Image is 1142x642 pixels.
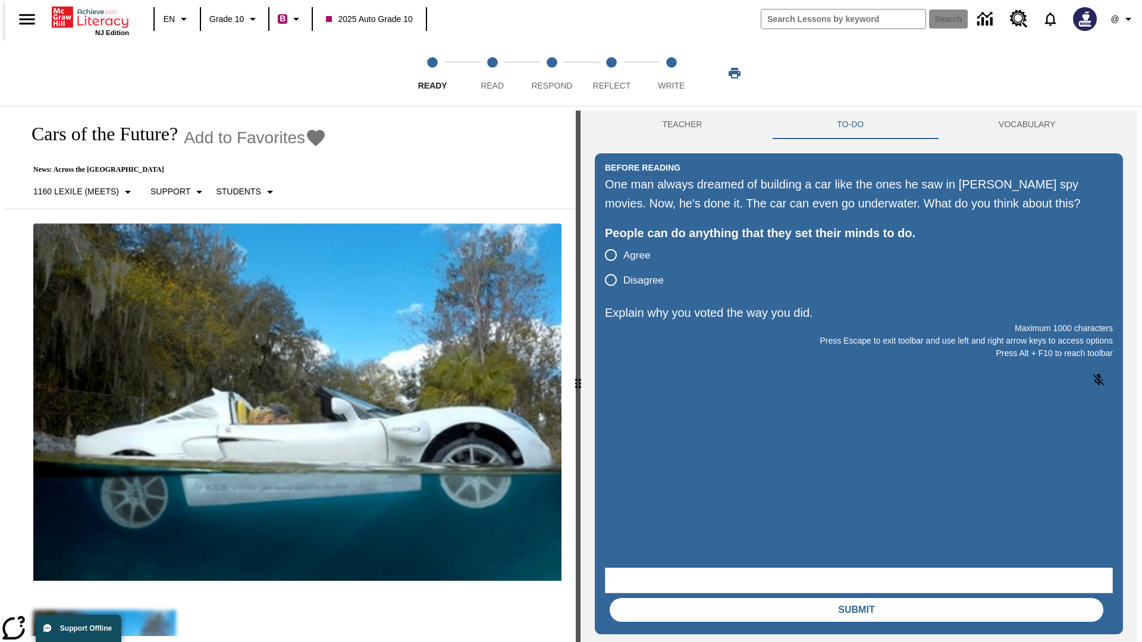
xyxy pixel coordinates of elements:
button: Submit [610,598,1103,622]
button: Teacher [595,111,770,139]
button: TO-DO [770,111,931,139]
span: Agree [623,248,650,263]
h1: Cars of the Future? [19,123,178,145]
span: Grade 10 [209,13,244,26]
span: EN [164,13,175,26]
div: Press Enter or Spacebar and then press right and left arrow keys to move the slider [576,111,581,642]
button: Write step 5 of 5 [637,40,706,106]
button: Scaffolds, Support [146,181,211,203]
button: VOCABULARY [931,111,1123,139]
p: News: Across the [GEOGRAPHIC_DATA] [19,165,327,174]
span: @ [1110,13,1119,26]
button: Print [716,62,754,84]
div: Home [52,4,129,36]
h2: Before Reading [605,161,680,174]
span: Support Offline [60,624,112,632]
p: Maximum 1000 characters [605,322,1113,335]
a: Data Center [970,3,1003,36]
p: Students [216,185,261,198]
button: Profile/Settings [1104,8,1142,30]
div: reading [5,111,576,636]
span: 2025 Auto Grade 10 [326,13,412,26]
button: Open side menu [10,2,45,37]
span: Read [481,81,504,90]
span: Write [658,81,685,90]
span: B [280,11,285,26]
div: One man always dreamed of building a car like the ones he saw in [PERSON_NAME] spy movies. Now, h... [605,175,1113,213]
button: Grade: Grade 10, Select a grade [205,8,265,30]
button: Select Lexile, 1160 Lexile (Meets) [29,181,140,203]
body: Explain why you voted the way you did. Maximum 1000 characters Press Alt + F10 to reach toolbar P... [5,10,174,20]
span: Respond [531,81,572,90]
p: Press Escape to exit toolbar and use left and right arrow keys to access options [605,335,1113,347]
button: Read step 2 of 5 [457,40,526,106]
button: Add to Favorites - Cars of the Future? [184,127,327,148]
button: Click to activate and allow voice recognition [1084,366,1113,394]
div: People can do anything that they set their minds to do. [605,224,1113,243]
button: Reflect step 4 of 5 [577,40,646,106]
a: Notifications [1035,4,1066,34]
button: Boost Class color is violet red. Change class color [273,8,308,30]
p: Support [150,185,190,198]
button: Language: EN, Select a language [158,8,196,30]
p: 1160 Lexile (Meets) [33,185,119,198]
span: Add to Favorites [184,128,305,147]
img: High-tech automobile treading water. [33,224,561,581]
div: poll [605,243,673,292]
button: Select Student [211,181,281,203]
img: Avatar [1073,7,1097,31]
div: activity [581,111,1137,642]
span: Ready [418,81,447,90]
span: Reflect [593,81,631,90]
button: Ready step 1 of 5 [398,40,467,106]
span: Disagree [623,273,664,288]
div: Instructional Panel Tabs [595,111,1123,139]
a: Resource Center, Will open in new tab [1003,3,1035,35]
p: Explain why you voted the way you did. [605,303,1113,322]
button: Select a new avatar [1066,4,1104,34]
button: Support Offline [36,615,121,642]
span: NJ Edition [95,29,129,36]
input: search field [761,10,925,29]
p: Press Alt + F10 to reach toolbar [605,347,1113,360]
button: Respond step 3 of 5 [517,40,586,106]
